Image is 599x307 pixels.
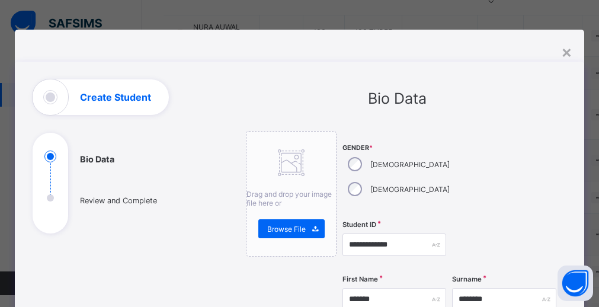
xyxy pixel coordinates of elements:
label: [DEMOGRAPHIC_DATA] [370,160,450,169]
div: × [561,41,572,62]
div: Drag and drop your image file here orBrowse File [246,131,337,257]
span: Gender [342,144,446,152]
span: Drag and drop your image file here or [246,190,332,207]
label: Student ID [342,220,376,229]
label: [DEMOGRAPHIC_DATA] [370,185,450,194]
span: Bio Data [368,89,427,107]
h1: Create Student [80,92,151,102]
label: First Name [342,275,378,283]
span: Browse File [267,225,306,234]
button: Open asap [558,266,593,301]
label: Surname [452,275,482,283]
